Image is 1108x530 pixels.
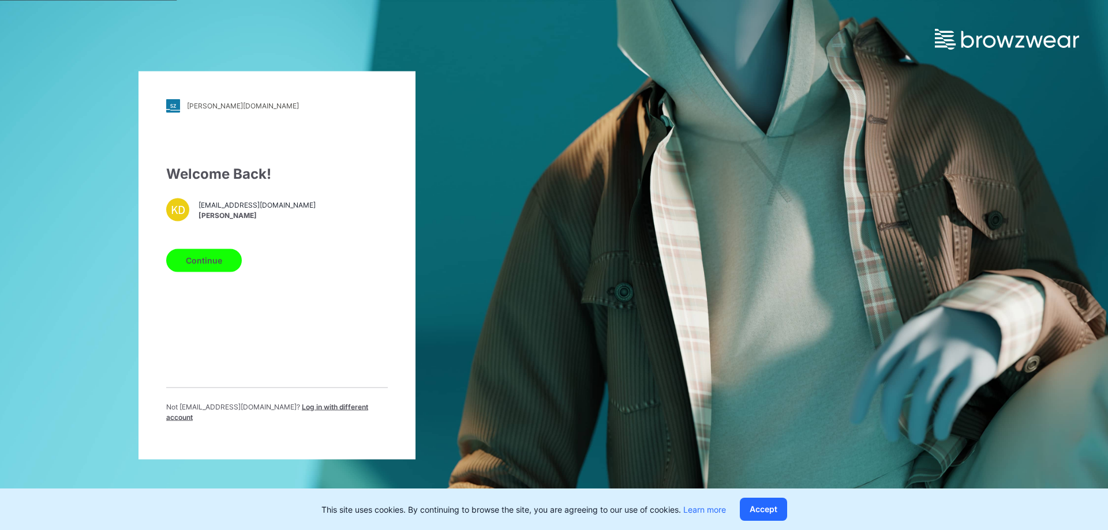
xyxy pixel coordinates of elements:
[187,102,299,110] div: [PERSON_NAME][DOMAIN_NAME]
[935,29,1079,50] img: browzwear-logo.e42bd6dac1945053ebaf764b6aa21510.svg
[166,163,388,184] div: Welcome Back!
[166,99,388,112] a: [PERSON_NAME][DOMAIN_NAME]
[321,503,726,516] p: This site uses cookies. By continuing to browse the site, you are agreeing to our use of cookies.
[683,505,726,514] a: Learn more
[166,99,180,112] img: stylezone-logo.562084cfcfab977791bfbf7441f1a819.svg
[199,211,316,221] span: [PERSON_NAME]
[166,249,242,272] button: Continue
[166,198,189,221] div: KD
[166,401,388,422] p: Not [EMAIL_ADDRESS][DOMAIN_NAME] ?
[199,200,316,211] span: [EMAIL_ADDRESS][DOMAIN_NAME]
[740,498,787,521] button: Accept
